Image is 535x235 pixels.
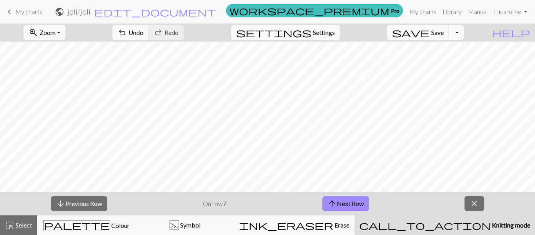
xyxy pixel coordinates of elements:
[170,221,179,230] div: ~
[203,199,226,208] p: On row
[5,220,14,231] span: highlight_alt
[5,6,14,17] span: keyboard_arrow_left
[94,6,216,17] span: edit_document
[491,221,530,229] span: Knitting mode
[128,29,143,36] span: Undo
[239,220,333,231] span: ink_eraser
[313,28,335,37] span: Settings
[359,220,491,231] span: call_to_action
[392,27,430,38] span: save
[67,7,90,16] h2: joli / joli
[354,215,535,235] button: Knitting mode
[327,198,337,209] span: arrow_upward
[5,5,42,18] a: My charts
[223,200,226,207] strong: 7
[470,198,479,209] span: close
[387,25,449,40] button: Save
[179,221,201,229] span: Symbol
[14,221,32,229] span: Select
[29,27,38,38] span: zoom_in
[236,27,311,38] span: settings
[136,215,235,235] button: ~ Symbol
[110,222,130,229] span: Colour
[231,25,340,40] button: SettingsSettings
[236,28,311,37] i: Settings
[117,27,127,38] span: undo
[112,25,149,40] button: Undo
[491,4,530,20] a: Hicaroline
[23,25,65,40] button: Zoom
[15,8,42,15] span: My charts
[55,6,64,17] span: public
[431,29,444,36] span: Save
[439,4,465,20] a: Library
[40,29,56,36] span: Zoom
[44,220,110,231] span: palette
[406,4,439,20] a: My charts
[37,215,136,235] button: Colour
[234,215,354,235] button: Erase
[51,196,107,211] button: Previous Row
[465,4,491,20] a: Manual
[226,4,403,17] a: Pro
[56,198,65,209] span: arrow_downward
[230,5,389,16] span: workspace_premium
[492,27,530,38] span: help
[322,196,369,211] button: Next Row
[333,221,349,229] span: Erase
